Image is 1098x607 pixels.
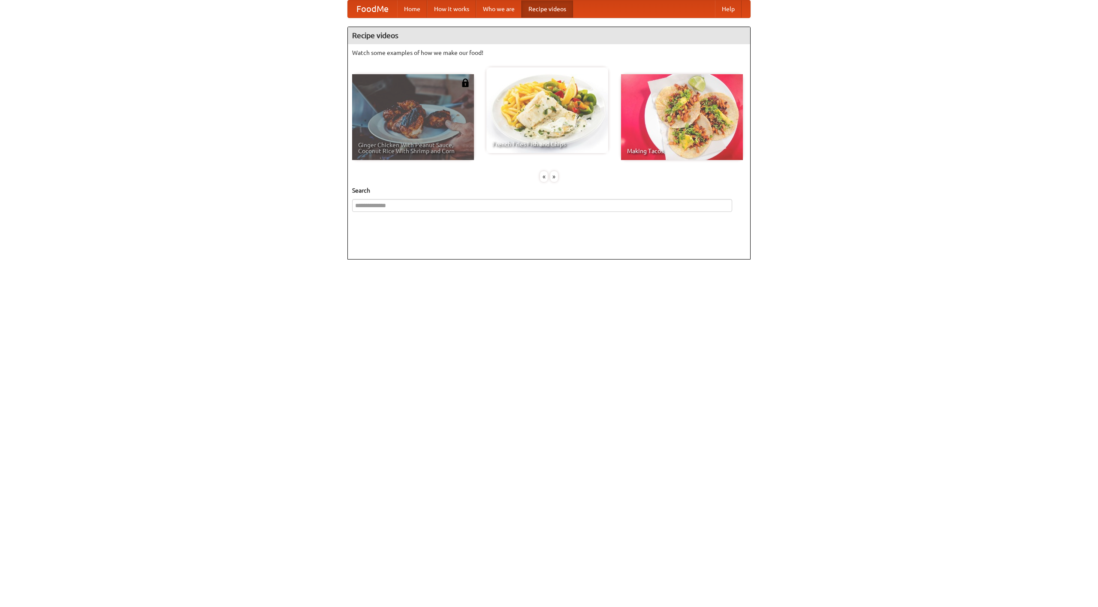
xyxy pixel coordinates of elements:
a: Help [715,0,742,18]
h4: Recipe videos [348,27,750,44]
div: » [550,171,558,182]
a: Who we are [476,0,522,18]
a: FoodMe [348,0,397,18]
span: Making Tacos [627,148,737,154]
h5: Search [352,186,746,195]
div: « [540,171,548,182]
a: Home [397,0,427,18]
p: Watch some examples of how we make our food! [352,48,746,57]
a: Recipe videos [522,0,573,18]
a: French Fries Fish and Chips [486,67,608,153]
span: French Fries Fish and Chips [492,141,602,147]
a: Making Tacos [621,74,743,160]
img: 483408.png [461,79,470,87]
a: How it works [427,0,476,18]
